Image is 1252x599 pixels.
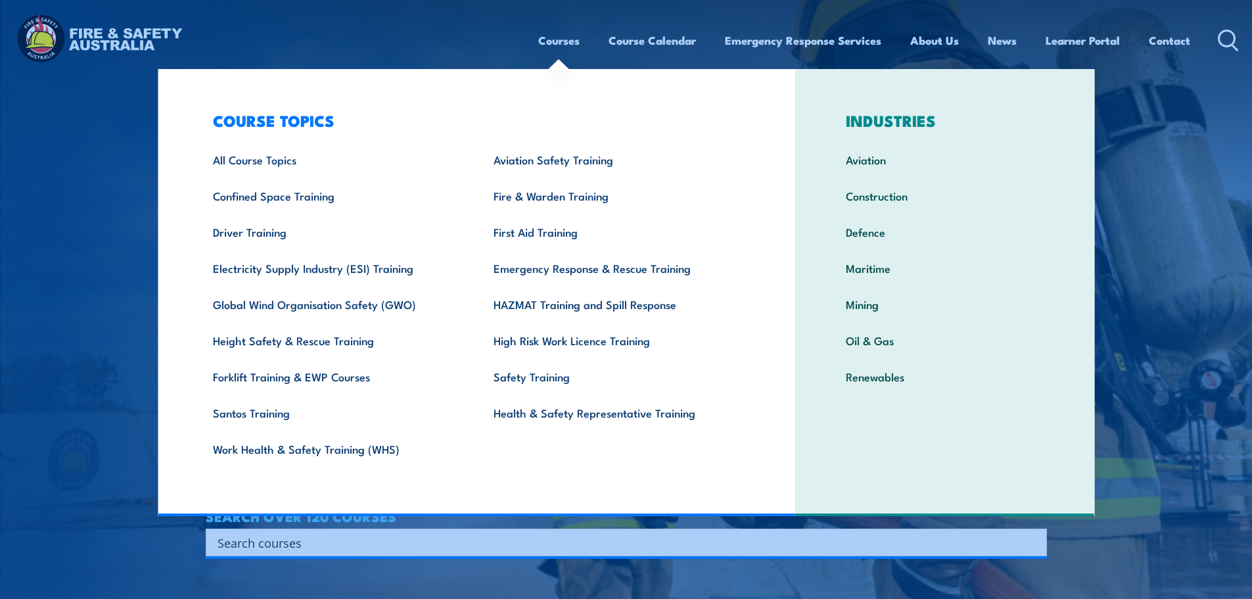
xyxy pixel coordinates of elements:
a: Emergency Response & Rescue Training [473,250,754,286]
a: Emergency Response Services [725,23,881,58]
button: Search magnifier button [1024,533,1042,552]
a: Safety Training [473,358,754,395]
a: Mining [825,286,1064,322]
a: Aviation [825,141,1064,178]
a: Maritime [825,250,1064,286]
a: Work Health & Safety Training (WHS) [193,431,473,467]
a: Santos Training [193,395,473,431]
h3: COURSE TOPICS [193,111,754,130]
a: First Aid Training [473,214,754,250]
a: About Us [910,23,959,58]
form: Search form [220,533,1021,552]
a: All Course Topics [193,141,473,178]
h3: INDUSTRIES [825,111,1064,130]
a: Confined Space Training [193,178,473,214]
a: Courses [538,23,580,58]
a: Learner Portal [1046,23,1120,58]
a: Health & Safety Representative Training [473,395,754,431]
h4: SEARCH OVER 120 COURSES [206,509,1047,523]
a: Electricity Supply Industry (ESI) Training [193,250,473,286]
a: Driver Training [193,214,473,250]
a: High Risk Work Licence Training [473,322,754,358]
a: Aviation Safety Training [473,141,754,178]
a: News [988,23,1017,58]
input: Search input [218,533,1018,552]
a: Course Calendar [609,23,696,58]
a: HAZMAT Training and Spill Response [473,286,754,322]
a: Renewables [825,358,1064,395]
a: Contact [1149,23,1190,58]
a: Defence [825,214,1064,250]
a: Global Wind Organisation Safety (GWO) [193,286,473,322]
a: Fire & Warden Training [473,178,754,214]
a: Forklift Training & EWP Courses [193,358,473,395]
a: Oil & Gas [825,322,1064,358]
a: Height Safety & Rescue Training [193,322,473,358]
a: Construction [825,178,1064,214]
